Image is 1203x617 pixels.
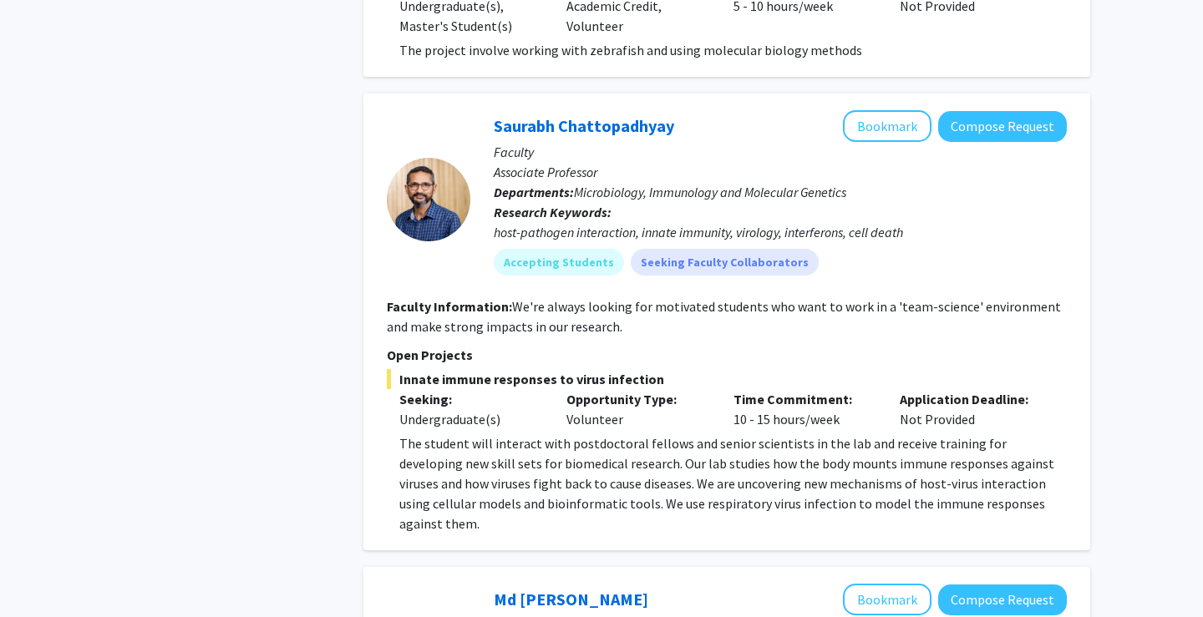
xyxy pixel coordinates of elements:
[399,409,541,429] div: Undergraduate(s)
[399,389,541,409] p: Seeking:
[494,589,648,609] a: Md [PERSON_NAME]
[399,433,1067,534] p: The student will interact with postdoctoral fellows and senior scientists in the lab and receive ...
[494,162,1067,182] p: Associate Professor
[387,298,1061,335] fg-read-more: We're always looking for motivated students who want to work in a 'team-science' environment and ...
[387,345,1067,365] p: Open Projects
[843,110,931,142] button: Add Saurabh Chattopadhyay to Bookmarks
[494,204,612,220] b: Research Keywords:
[733,389,876,409] p: Time Commitment:
[900,389,1042,409] p: Application Deadline:
[554,389,721,429] div: Volunteer
[13,542,71,604] iframe: Chat
[494,142,1067,162] p: Faculty
[494,249,624,276] mat-chip: Accepting Students
[399,40,1067,60] p: The project involve working with zebrafish and using molecular biology methods
[566,389,708,409] p: Opportunity Type:
[574,184,846,200] span: Microbiology, Immunology and Molecular Genetics
[494,184,574,200] b: Departments:
[387,298,512,315] b: Faculty Information:
[494,222,1067,242] div: host-pathogen interaction, innate immunity, virology, interferons, cell death
[938,111,1067,142] button: Compose Request to Saurabh Chattopadhyay
[938,584,1067,615] button: Compose Request to Md Eunus Ali
[631,249,819,276] mat-chip: Seeking Faculty Collaborators
[387,369,1067,389] span: Innate immune responses to virus infection
[843,584,931,615] button: Add Md Eunus Ali to Bookmarks
[494,115,674,136] a: Saurabh Chattopadhyay
[721,389,888,429] div: 10 - 15 hours/week
[887,389,1054,429] div: Not Provided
